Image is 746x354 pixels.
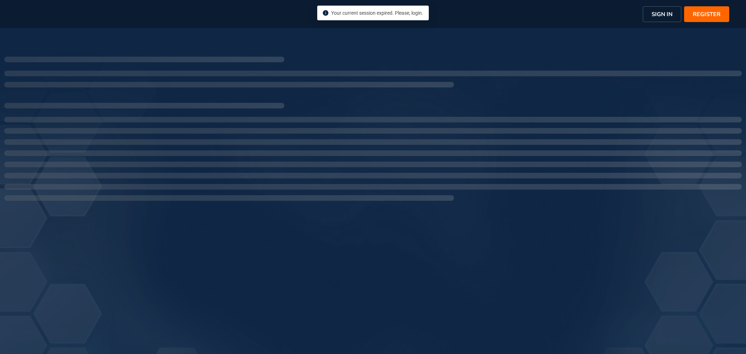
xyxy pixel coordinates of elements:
[323,10,328,16] span: info-circle
[331,10,423,16] span: Your current session expired. Please, login.
[652,10,673,18] span: SIGN IN
[684,6,729,22] button: REGISTER
[643,6,681,22] button: SIGN IN
[693,10,720,18] span: REGISTER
